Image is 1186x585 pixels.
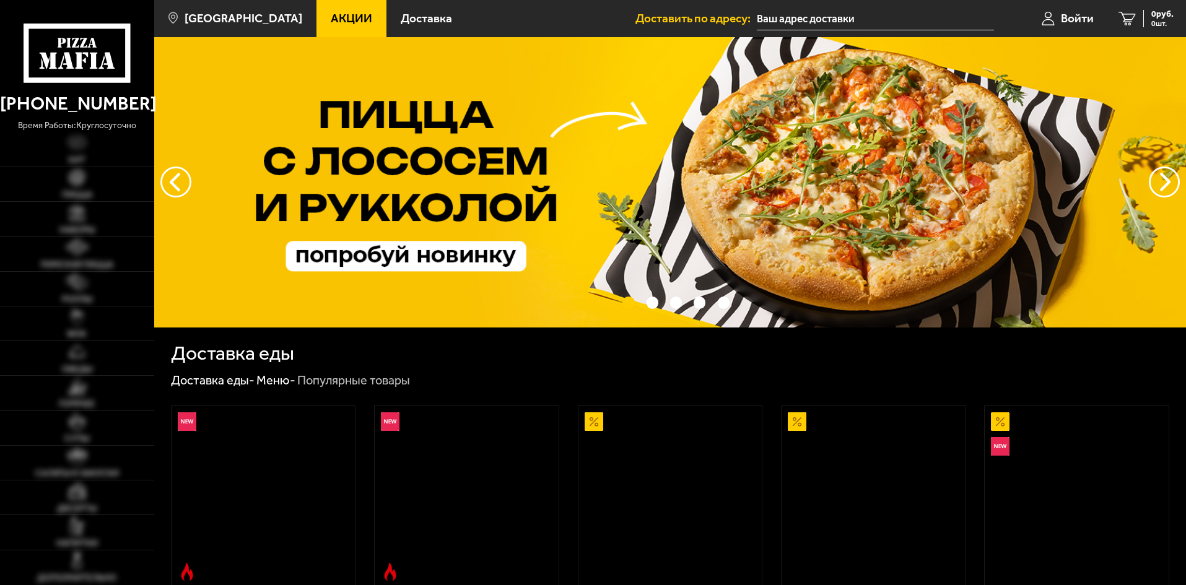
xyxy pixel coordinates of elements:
img: Акционный [585,412,603,431]
span: Десерты [57,505,97,513]
span: Акции [331,12,372,24]
span: Супы [64,435,89,443]
span: [GEOGRAPHIC_DATA] [185,12,302,24]
img: Острое блюдо [381,563,399,581]
span: Наборы [59,226,95,235]
div: Популярные товары [297,373,410,389]
input: Ваш адрес доставки [757,7,994,30]
h1: Доставка еды [171,344,294,363]
img: Новинка [991,437,1009,456]
span: Доставка [401,12,452,24]
span: Роллы [62,295,92,304]
button: точки переключения [694,297,705,308]
span: Обеды [62,365,92,374]
img: Острое блюдо [178,563,196,581]
span: Дополнительно [37,574,116,583]
img: Акционный [991,412,1009,431]
img: Акционный [788,412,806,431]
a: Доставка еды- [171,373,255,388]
span: Горячее [59,400,95,409]
span: Римская пицца [41,261,113,269]
button: предыдущий [1149,167,1180,197]
img: Новинка [381,412,399,431]
a: Меню- [256,373,295,388]
span: 0 руб. [1151,10,1174,19]
span: Пицца [62,191,92,199]
span: Доставить по адресу: [635,12,757,24]
span: WOK [67,330,87,339]
button: точки переключения [718,297,730,308]
span: Салаты и закуски [35,469,119,478]
button: точки переключения [647,297,658,308]
button: точки переключения [670,297,682,308]
span: Войти [1061,12,1094,24]
button: следующий [160,167,191,197]
span: Хит [68,156,85,165]
button: точки переключения [622,297,634,308]
span: Напитки [56,539,98,548]
span: 0 шт. [1151,20,1174,27]
img: Новинка [178,412,196,431]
